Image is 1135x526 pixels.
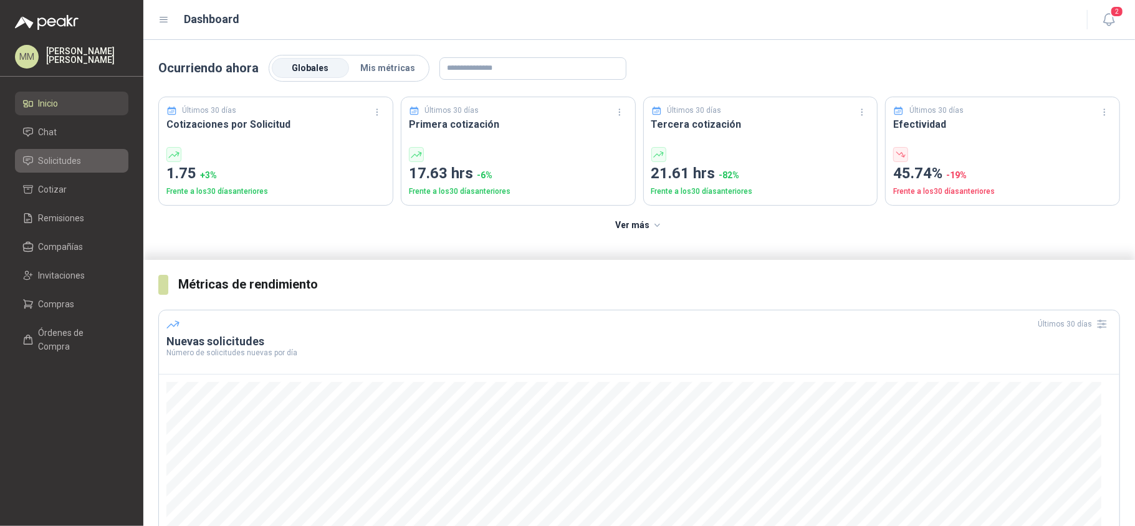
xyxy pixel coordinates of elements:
[360,63,415,73] span: Mis métricas
[15,321,128,358] a: Órdenes de Compra
[166,186,385,198] p: Frente a los 30 días anteriores
[15,149,128,173] a: Solicitudes
[424,105,479,117] p: Últimos 30 días
[946,170,967,180] span: -19 %
[178,275,1120,294] h3: Métricas de rendimiento
[39,297,75,311] span: Compras
[719,170,740,180] span: -82 %
[39,154,82,168] span: Solicitudes
[39,97,59,110] span: Inicio
[15,178,128,201] a: Cotizar
[166,349,1112,356] p: Número de solicitudes nuevas por día
[15,45,39,69] div: MM
[15,206,128,230] a: Remisiones
[409,186,628,198] p: Frente a los 30 días anteriores
[409,117,628,132] h3: Primera cotización
[158,59,259,78] p: Ocurriendo ahora
[39,269,85,282] span: Invitaciones
[651,186,870,198] p: Frente a los 30 días anteriores
[15,292,128,316] a: Compras
[15,15,79,30] img: Logo peakr
[477,170,492,180] span: -6 %
[15,264,128,287] a: Invitaciones
[166,334,1112,349] h3: Nuevas solicitudes
[200,170,217,180] span: + 3 %
[651,162,870,186] p: 21.61 hrs
[651,117,870,132] h3: Tercera cotización
[909,105,964,117] p: Últimos 30 días
[183,105,237,117] p: Últimos 30 días
[409,162,628,186] p: 17.63 hrs
[39,125,57,139] span: Chat
[46,47,128,64] p: [PERSON_NAME] [PERSON_NAME]
[608,213,670,238] button: Ver más
[893,186,1112,198] p: Frente a los 30 días anteriores
[15,120,128,144] a: Chat
[667,105,721,117] p: Últimos 30 días
[15,235,128,259] a: Compañías
[1098,9,1120,31] button: 2
[893,117,1112,132] h3: Efectividad
[1110,6,1124,17] span: 2
[166,162,385,186] p: 1.75
[39,326,117,353] span: Órdenes de Compra
[166,117,385,132] h3: Cotizaciones por Solicitud
[39,240,84,254] span: Compañías
[893,162,1112,186] p: 45.74%
[184,11,240,28] h1: Dashboard
[292,63,329,73] span: Globales
[39,211,85,225] span: Remisiones
[39,183,67,196] span: Cotizar
[1038,314,1112,334] div: Últimos 30 días
[15,92,128,115] a: Inicio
